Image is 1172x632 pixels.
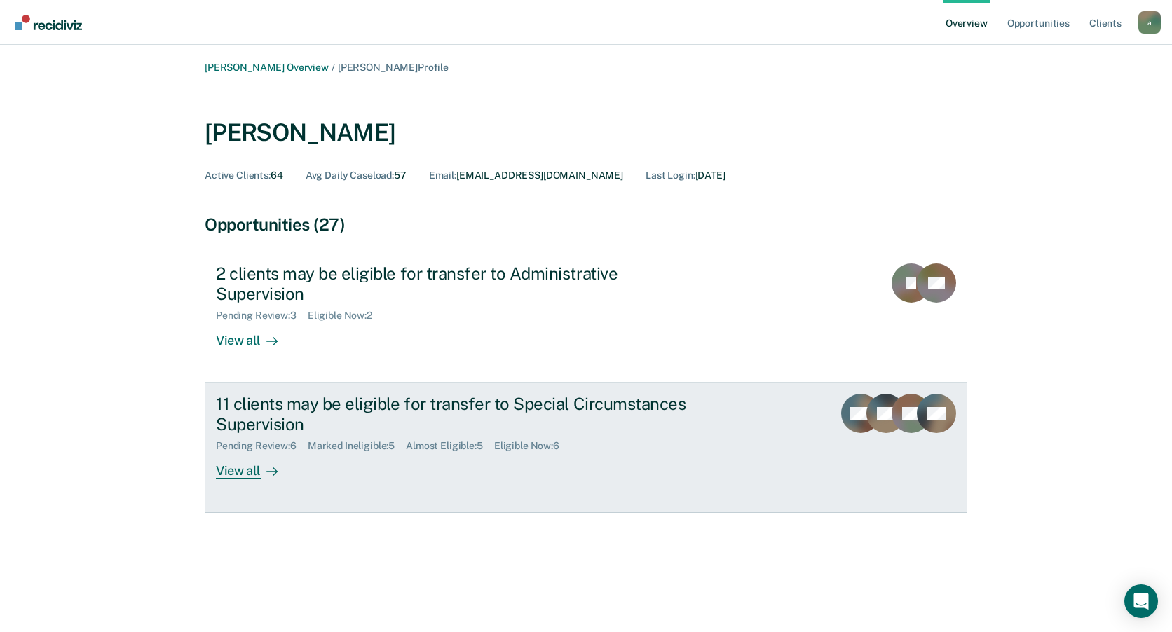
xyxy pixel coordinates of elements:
[1138,11,1161,34] button: Profile dropdown button
[1138,11,1161,34] div: a
[308,440,406,452] div: Marked Ineligible : 5
[308,310,383,322] div: Eligible Now : 2
[429,170,623,181] div: [EMAIL_ADDRESS][DOMAIN_NAME]
[216,452,294,479] div: View all
[429,170,456,181] span: Email :
[1124,584,1158,618] div: Open Intercom Messenger
[306,170,394,181] span: Avg Daily Caseload :
[205,252,967,383] a: 2 clients may be eligible for transfer to Administrative SupervisionPending Review:3Eligible Now:...
[306,170,407,181] div: 57
[216,440,308,452] div: Pending Review : 6
[205,62,329,73] a: [PERSON_NAME] Overview
[205,170,283,181] div: 64
[646,170,695,181] span: Last Login :
[338,62,449,73] span: [PERSON_NAME] Profile
[406,440,494,452] div: Almost Eligible : 5
[205,383,967,513] a: 11 clients may be eligible for transfer to Special Circumstances SupervisionPending Review:6Marke...
[494,440,571,452] div: Eligible Now : 6
[329,62,338,73] span: /
[205,214,967,235] div: Opportunities (27)
[205,118,395,147] div: [PERSON_NAME]
[205,170,271,181] span: Active Clients :
[216,310,308,322] div: Pending Review : 3
[216,394,708,434] div: 11 clients may be eligible for transfer to Special Circumstances Supervision
[216,322,294,349] div: View all
[15,15,82,30] img: Recidiviz
[646,170,725,181] div: [DATE]
[216,263,708,304] div: 2 clients may be eligible for transfer to Administrative Supervision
